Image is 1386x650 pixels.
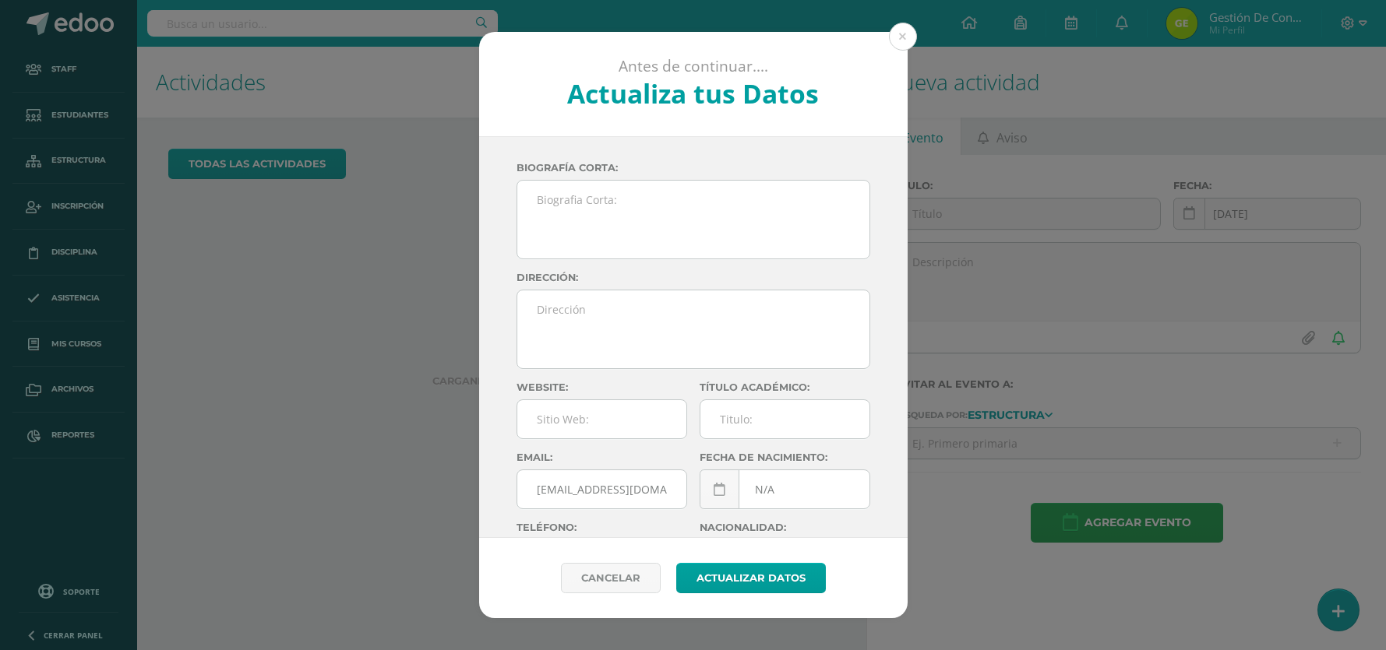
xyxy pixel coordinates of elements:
[520,57,866,76] p: Antes de continuar....
[700,400,869,438] input: Titulo:
[517,470,686,508] input: Correo Electronico:
[517,381,687,393] label: Website:
[700,522,870,533] label: Nacionalidad:
[517,522,687,533] label: Teléfono:
[561,563,661,593] a: Cancelar
[517,400,686,438] input: Sitio Web:
[517,162,870,174] label: Biografía corta:
[700,470,869,508] input: Fecha de Nacimiento:
[520,76,866,111] h2: Actualiza tus Datos
[700,451,870,463] label: Fecha de nacimiento:
[700,381,870,393] label: Título académico:
[676,563,826,593] button: Actualizar datos
[517,451,687,463] label: Email:
[517,272,870,283] label: Dirección:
